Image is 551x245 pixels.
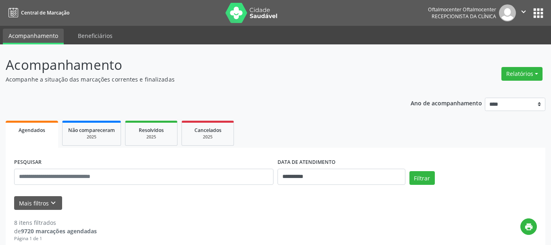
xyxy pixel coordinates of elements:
p: Acompanhe a situação das marcações correntes e finalizadas [6,75,384,84]
button: print [520,218,537,235]
i: print [524,222,533,231]
div: 2025 [188,134,228,140]
button: Filtrar [409,171,435,185]
div: Oftalmocenter Oftalmocenter [428,6,496,13]
span: Central de Marcação [21,9,69,16]
button: Relatórios [501,67,543,81]
p: Ano de acompanhamento [411,98,482,108]
label: PESQUISAR [14,156,42,169]
i:  [519,7,528,16]
span: Não compareceram [68,127,115,134]
a: Acompanhamento [3,29,64,44]
a: Beneficiários [72,29,118,43]
button: Mais filtroskeyboard_arrow_down [14,196,62,210]
button: apps [531,6,545,20]
span: Resolvidos [139,127,164,134]
div: 2025 [131,134,171,140]
img: img [499,4,516,21]
div: Página 1 de 1 [14,235,97,242]
p: Acompanhamento [6,55,384,75]
div: 8 itens filtrados [14,218,97,227]
span: Cancelados [194,127,221,134]
label: DATA DE ATENDIMENTO [278,156,336,169]
a: Central de Marcação [6,6,69,19]
span: Agendados [19,127,45,134]
strong: 9720 marcações agendadas [21,227,97,235]
div: 2025 [68,134,115,140]
div: de [14,227,97,235]
button:  [516,4,531,21]
i: keyboard_arrow_down [49,199,58,207]
span: Recepcionista da clínica [432,13,496,20]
